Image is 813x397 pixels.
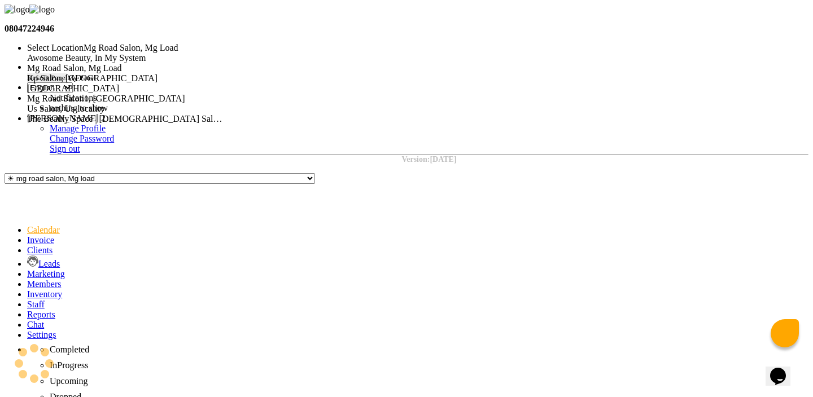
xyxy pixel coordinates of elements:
a: Calendar [27,225,60,235]
iframe: chat widget [766,352,802,386]
a: Chat [27,320,44,329]
a: Inventory [27,289,62,299]
a: Settings [27,330,56,339]
a: Manage Profile [50,123,106,133]
span: Upcoming [50,376,88,386]
a: Sign out [50,144,80,153]
span: Us Salon, Us-locality [27,104,104,113]
a: Staff [27,299,45,309]
b: 08047224946 [5,24,54,33]
span: InProgress [50,360,88,370]
span: Completed [50,345,89,354]
span: The Beauty Space | [DEMOGRAPHIC_DATA] Salon & Parlour, [GEOGRAPHIC_DATA] [27,114,357,123]
img: logo [5,5,29,15]
span: Awosome Beauty, In My System [27,53,146,63]
span: Mg Road Salon, Mg Load [27,63,122,73]
span: Mg Road Salon1, [GEOGRAPHIC_DATA] [27,94,185,103]
a: Marketing [27,269,65,279]
a: Leads [27,259,60,268]
span: [GEOGRAPHIC_DATA] [27,83,119,93]
span: Kp Salon, [GEOGRAPHIC_DATA] [27,73,158,83]
a: Invoice [27,235,54,245]
a: Members [27,279,61,289]
span: Leads [38,259,60,268]
img: logo [29,5,54,15]
ng-dropdown-panel: Options list [27,53,225,124]
a: Change Password [50,134,114,143]
a: Clients [27,245,53,255]
div: Version:[DATE] [50,155,808,164]
a: Reports [27,310,55,319]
